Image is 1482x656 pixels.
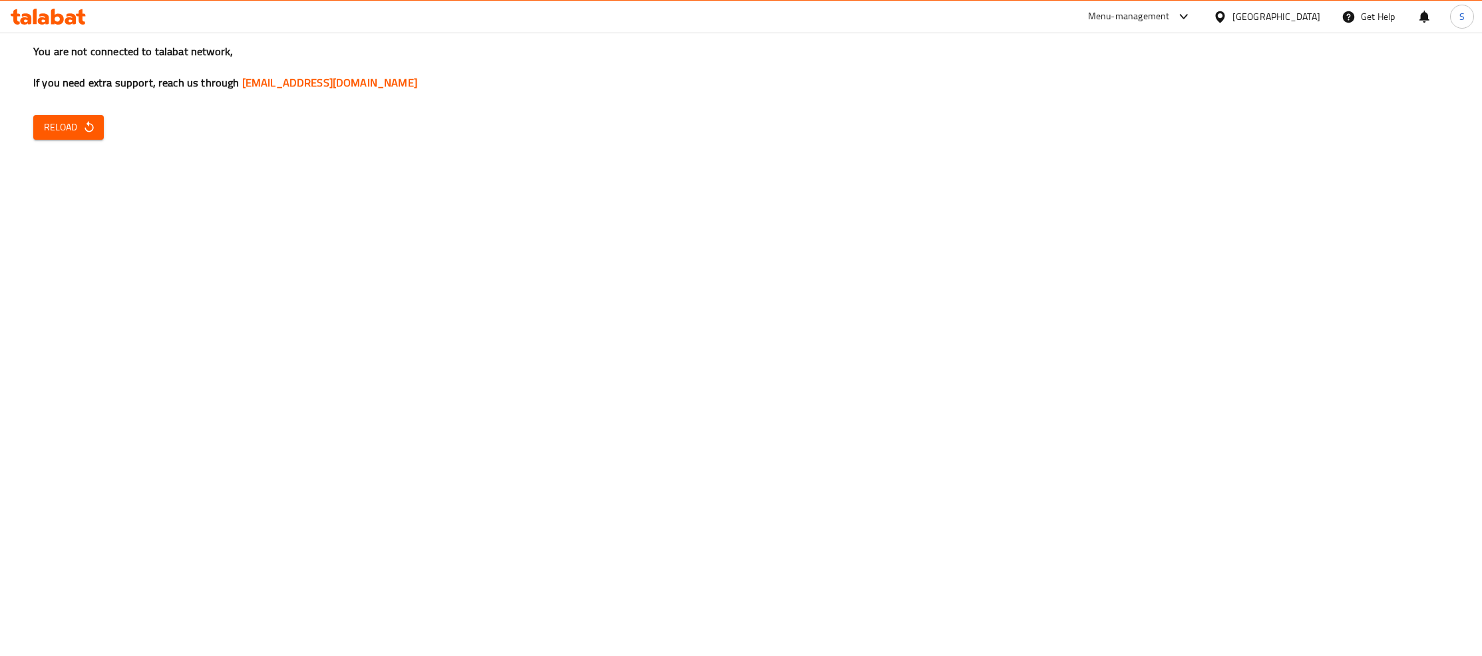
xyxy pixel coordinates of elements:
span: S [1459,9,1465,24]
div: Menu-management [1088,9,1170,25]
span: Reload [44,119,93,136]
div: [GEOGRAPHIC_DATA] [1232,9,1320,24]
button: Reload [33,115,104,140]
a: [EMAIL_ADDRESS][DOMAIN_NAME] [242,73,417,92]
h3: You are not connected to talabat network, If you need extra support, reach us through [33,44,1449,90]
